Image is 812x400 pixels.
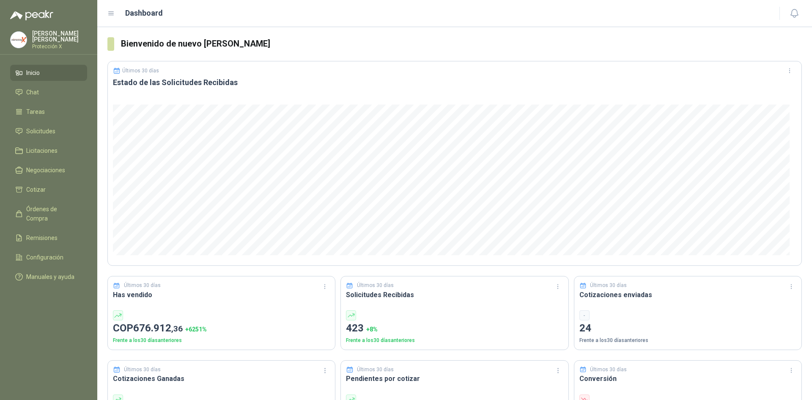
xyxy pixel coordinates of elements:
span: + 6251 % [185,326,207,333]
p: Frente a los 30 días anteriores [579,337,796,345]
span: ,36 [171,324,183,334]
h3: Pendientes por cotizar [346,373,563,384]
span: Inicio [26,68,40,77]
p: [PERSON_NAME] [PERSON_NAME] [32,30,87,42]
p: Últimos 30 días [357,366,394,374]
a: Solicitudes [10,123,87,139]
p: Últimos 30 días [122,68,159,74]
p: Últimos 30 días [124,366,161,374]
a: Tareas [10,104,87,120]
p: Últimos 30 días [357,281,394,290]
a: Negociaciones [10,162,87,178]
span: Tareas [26,107,45,116]
h3: Has vendido [113,290,330,300]
span: Cotizar [26,185,46,194]
span: + 8 % [366,326,378,333]
p: Frente a los 30 días anteriores [346,337,563,345]
span: Configuración [26,253,63,262]
a: Manuales y ayuda [10,269,87,285]
a: Remisiones [10,230,87,246]
span: Negociaciones [26,166,65,175]
h3: Solicitudes Recibidas [346,290,563,300]
p: Frente a los 30 días anteriores [113,337,330,345]
h3: Bienvenido de nuevo [PERSON_NAME] [121,37,802,50]
a: Cotizar [10,182,87,198]
h3: Estado de las Solicitudes Recibidas [113,77,796,88]
p: Últimos 30 días [590,281,627,290]
span: Chat [26,88,39,97]
p: Protección X [32,44,87,49]
a: Inicio [10,65,87,81]
a: Órdenes de Compra [10,201,87,226]
span: 676.912 [133,322,183,334]
h3: Cotizaciones enviadas [579,290,796,300]
a: Configuración [10,249,87,265]
span: Manuales y ayuda [26,272,74,281]
span: Solicitudes [26,127,55,136]
span: Licitaciones [26,146,58,155]
img: Company Logo [11,32,27,48]
h1: Dashboard [125,7,163,19]
h3: Cotizaciones Ganadas [113,373,330,384]
p: COP [113,320,330,337]
span: Órdenes de Compra [26,204,79,223]
h3: Conversión [579,373,796,384]
p: 24 [579,320,796,337]
p: 423 [346,320,563,337]
p: Últimos 30 días [590,366,627,374]
img: Logo peakr [10,10,53,20]
a: Licitaciones [10,143,87,159]
div: - [579,310,590,320]
p: Últimos 30 días [124,281,161,290]
a: Chat [10,84,87,100]
span: Remisiones [26,233,58,243]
